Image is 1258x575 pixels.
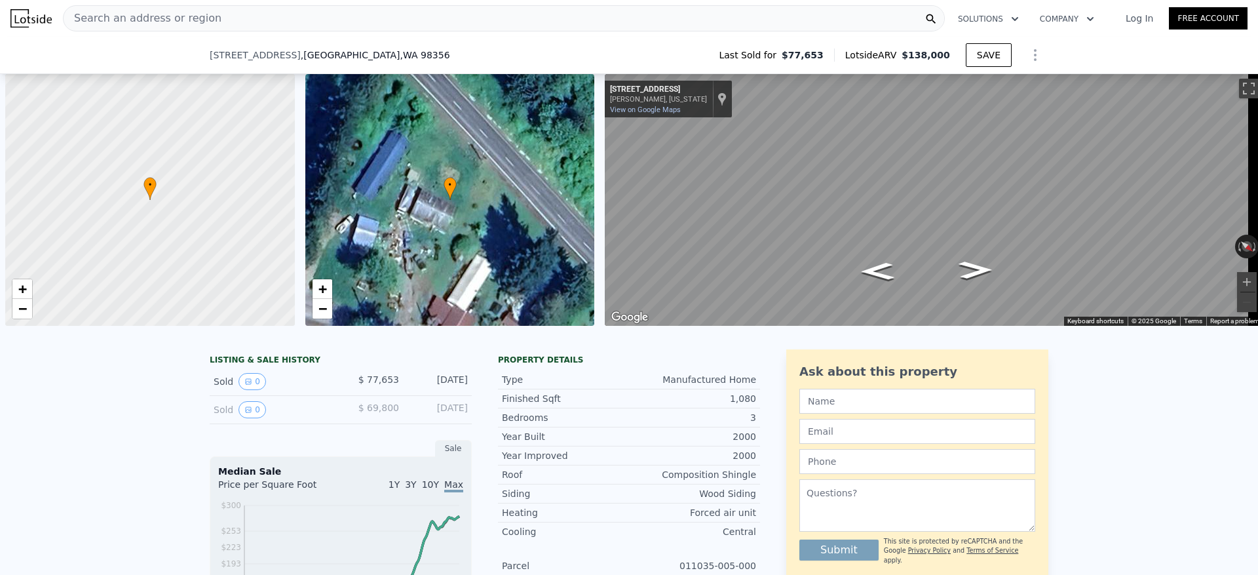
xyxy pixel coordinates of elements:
button: Company [1029,7,1105,31]
button: View historical data [238,373,266,390]
span: $77,653 [782,49,824,62]
div: Parcel [502,559,629,572]
span: − [18,300,27,317]
span: $ 77,653 [358,374,399,385]
a: Terms (opens in new tab) [1184,317,1202,325]
div: Year Built [502,430,629,443]
tspan: $223 [221,543,241,552]
tspan: $300 [221,501,241,510]
div: Median Sale [218,465,463,478]
div: Siding [502,487,629,500]
a: Zoom in [12,279,32,299]
button: Show Options [1022,42,1048,68]
input: Phone [799,449,1035,474]
span: 3Y [405,479,416,490]
div: Cooling [502,525,629,538]
button: Solutions [947,7,1029,31]
div: Central [629,525,756,538]
button: Submit [799,540,879,561]
div: Bedrooms [502,411,629,424]
img: Lotside [10,9,52,28]
span: + [318,281,326,297]
div: Price per Square Foot [218,478,341,499]
div: Forced air unit [629,506,756,519]
input: Name [799,389,1035,414]
a: Privacy Policy [908,547,951,554]
span: 1Y [389,479,400,490]
div: [PERSON_NAME], [US_STATE] [610,95,707,104]
span: + [18,281,27,297]
span: Max [444,479,463,492]
a: View on Google Maps [610,106,681,114]
span: $138,000 [902,50,950,60]
div: 011035-005-000 [629,559,756,572]
div: Finished Sqft [502,392,629,405]
a: Show location on map [717,92,727,106]
span: [STREET_ADDRESS] [210,49,301,62]
div: This site is protected by reCAPTCHA and the Google and apply. [884,537,1035,565]
div: [DATE] [410,401,468,418]
div: Roof [502,468,629,481]
div: Manufactured Home [629,373,756,386]
div: • [143,177,157,200]
div: Property details [498,355,760,365]
button: Rotate counterclockwise [1235,235,1242,258]
div: Sold [214,373,330,390]
div: Sold [214,401,330,418]
div: Sale [435,440,472,457]
span: $ 69,800 [358,403,399,413]
a: Zoom in [313,279,332,299]
button: View historical data [238,401,266,418]
img: Google [608,309,651,326]
span: • [444,179,457,191]
a: Open this area in Google Maps (opens a new window) [608,309,651,326]
span: • [143,179,157,191]
div: 3 [629,411,756,424]
button: SAVE [966,43,1012,67]
div: Heating [502,506,629,519]
path: Go Northwest, Main Ave [945,257,1007,283]
button: Zoom in [1237,272,1257,292]
span: Lotside ARV [845,49,902,62]
tspan: $253 [221,526,241,536]
span: Search an address or region [64,10,221,26]
a: Free Account [1169,7,1248,30]
span: 10Y [422,479,439,490]
div: [DATE] [410,373,468,390]
div: Composition Shingle [629,468,756,481]
div: LISTING & SALE HISTORY [210,355,472,368]
div: 1,080 [629,392,756,405]
tspan: $193 [221,559,241,568]
div: • [444,177,457,200]
span: , [GEOGRAPHIC_DATA] [301,49,450,62]
span: © 2025 Google [1132,317,1176,325]
button: Keyboard shortcuts [1067,317,1124,326]
div: Wood Siding [629,487,756,500]
div: Ask about this property [799,363,1035,381]
a: Log In [1110,12,1169,25]
div: 2000 [629,430,756,443]
div: Type [502,373,629,386]
span: Last Sold for [719,49,782,62]
path: Go Southeast, Main Ave [847,258,909,284]
a: Zoom out [12,299,32,319]
div: [STREET_ADDRESS] [610,85,707,95]
a: Zoom out [313,299,332,319]
span: − [318,300,326,317]
div: 2000 [629,449,756,462]
span: , WA 98356 [400,50,449,60]
a: Terms of Service [966,547,1018,554]
button: Zoom out [1237,292,1257,312]
input: Email [799,419,1035,444]
div: Year Improved [502,449,629,462]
